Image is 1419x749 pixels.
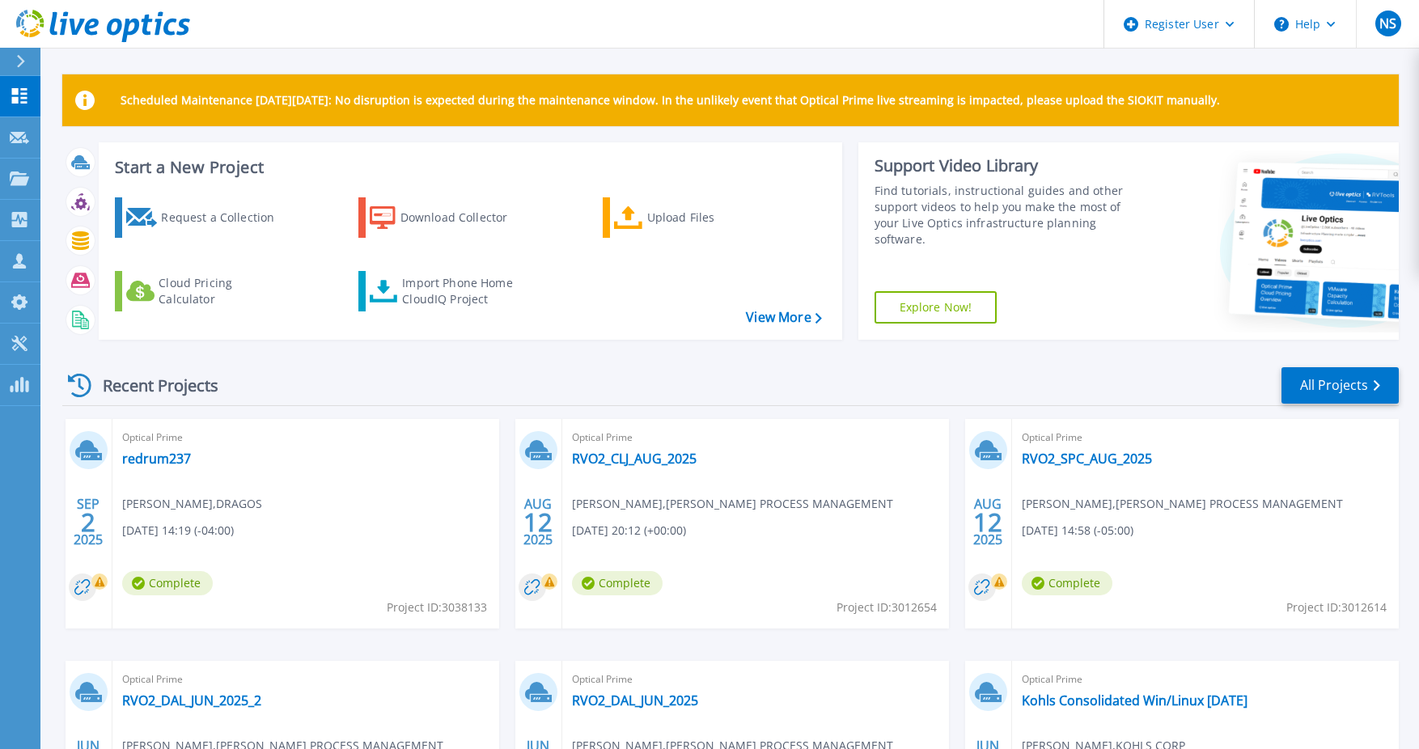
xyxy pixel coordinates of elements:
[523,493,553,552] div: AUG 2025
[402,275,528,307] div: Import Phone Home CloudIQ Project
[572,495,893,513] span: [PERSON_NAME] , [PERSON_NAME] PROCESS MANAGEMENT
[62,366,240,405] div: Recent Projects
[358,197,539,238] a: Download Collector
[122,571,213,595] span: Complete
[121,94,1220,107] p: Scheduled Maintenance [DATE][DATE]: No disruption is expected during the maintenance window. In t...
[572,429,939,446] span: Optical Prime
[1022,671,1389,688] span: Optical Prime
[1379,17,1396,30] span: NS
[122,692,261,709] a: RVO2_DAL_JUN_2025_2
[122,495,262,513] span: [PERSON_NAME] , DRAGOS
[1286,599,1387,616] span: Project ID: 3012614
[387,599,487,616] span: Project ID: 3038133
[837,599,937,616] span: Project ID: 3012654
[572,571,663,595] span: Complete
[1022,429,1389,446] span: Optical Prime
[572,522,686,540] span: [DATE] 20:12 (+00:00)
[572,692,698,709] a: RVO2_DAL_JUN_2025
[572,451,697,467] a: RVO2_CLJ_AUG_2025
[972,493,1003,552] div: AUG 2025
[122,522,234,540] span: [DATE] 14:19 (-04:00)
[746,310,821,325] a: View More
[973,515,1002,529] span: 12
[1022,692,1247,709] a: Kohls Consolidated Win/Linux [DATE]
[122,671,489,688] span: Optical Prime
[1281,367,1399,404] a: All Projects
[523,515,553,529] span: 12
[122,451,191,467] a: redrum237
[400,201,530,234] div: Download Collector
[1022,495,1343,513] span: [PERSON_NAME] , [PERSON_NAME] PROCESS MANAGEMENT
[603,197,783,238] a: Upload Files
[875,183,1149,248] div: Find tutorials, instructional guides and other support videos to help you make the most of your L...
[1022,522,1133,540] span: [DATE] 14:58 (-05:00)
[572,671,939,688] span: Optical Prime
[159,275,288,307] div: Cloud Pricing Calculator
[875,155,1149,176] div: Support Video Library
[1022,571,1112,595] span: Complete
[115,159,821,176] h3: Start a New Project
[161,201,290,234] div: Request a Collection
[1022,451,1152,467] a: RVO2_SPC_AUG_2025
[122,429,489,446] span: Optical Prime
[875,291,998,324] a: Explore Now!
[115,197,295,238] a: Request a Collection
[81,515,95,529] span: 2
[115,271,295,311] a: Cloud Pricing Calculator
[647,201,777,234] div: Upload Files
[73,493,104,552] div: SEP 2025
